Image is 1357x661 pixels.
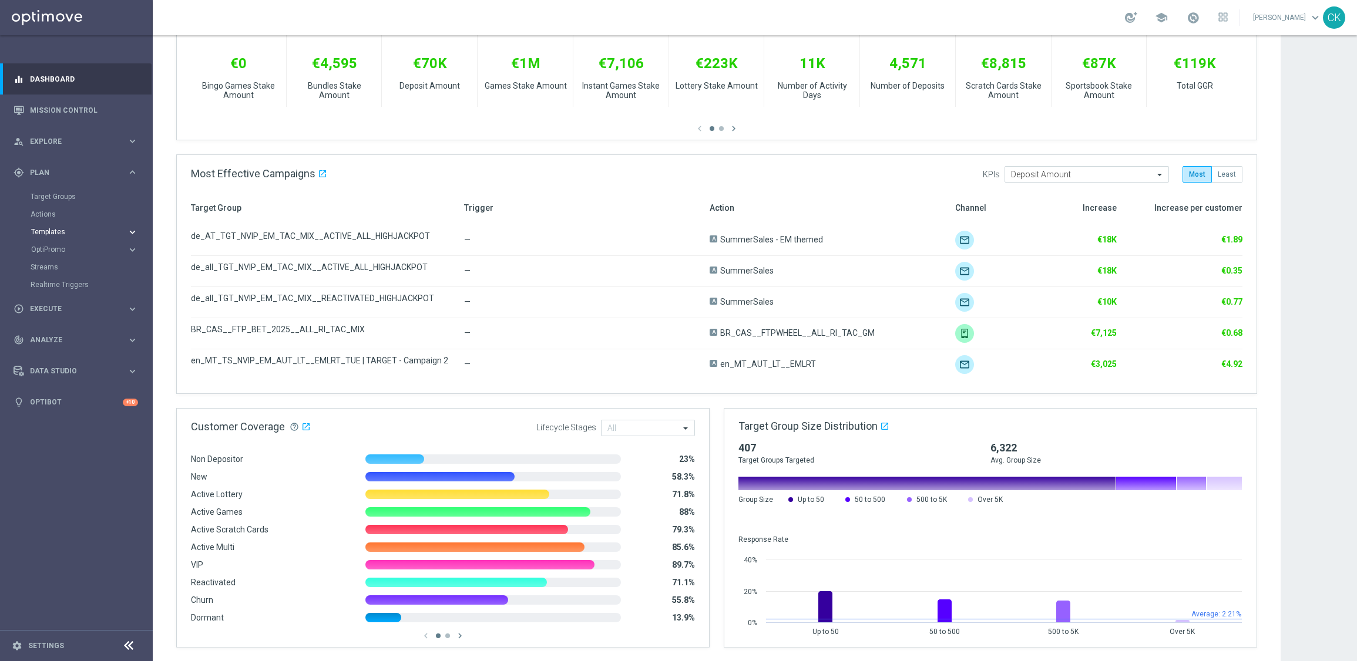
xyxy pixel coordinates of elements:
[127,366,138,377] i: keyboard_arrow_right
[31,280,122,289] a: Realtime Triggers
[13,366,139,376] button: Data Studio keyboard_arrow_right
[13,75,139,84] button: equalizer Dashboard
[1155,11,1168,24] span: school
[30,138,127,145] span: Explore
[14,387,138,418] div: Optibot
[14,63,138,95] div: Dashboard
[31,210,122,219] a: Actions
[13,335,139,345] button: track_changes Analyze keyboard_arrow_right
[13,304,139,313] button: play_circle_outline Execute keyboard_arrow_right
[127,136,138,147] i: keyboard_arrow_right
[14,95,138,126] div: Mission Control
[14,366,127,376] div: Data Studio
[14,397,24,407] i: lightbulb
[31,228,115,235] span: Templates
[31,276,152,294] div: Realtime Triggers
[31,227,139,237] button: Templates keyboard_arrow_right
[14,303,127,314] div: Execute
[31,228,127,235] div: Templates
[14,335,127,345] div: Analyze
[31,188,152,205] div: Target Groups
[14,74,24,85] i: equalizer
[30,367,127,375] span: Data Studio
[30,336,127,343] span: Analyze
[30,387,123,418] a: Optibot
[14,335,24,345] i: track_changes
[127,167,138,178] i: keyboard_arrow_right
[14,167,24,178] i: gps_fixed
[31,241,152,258] div: OptiPromo
[123,399,138,406] div: +10
[127,335,138,346] i: keyboard_arrow_right
[30,95,138,126] a: Mission Control
[1252,9,1323,26] a: [PERSON_NAME]keyboard_arrow_down
[31,258,152,276] div: Streams
[127,303,138,315] i: keyboard_arrow_right
[31,262,122,272] a: Streams
[127,244,138,255] i: keyboard_arrow_right
[12,640,22,651] i: settings
[31,245,139,254] button: OptiPromo keyboard_arrow_right
[127,227,138,238] i: keyboard_arrow_right
[14,167,127,178] div: Plan
[31,246,127,253] div: OptiPromo
[1323,6,1345,29] div: CK
[13,137,139,146] button: person_search Explore keyboard_arrow_right
[13,397,139,407] button: lightbulb Optibot +10
[1309,11,1322,24] span: keyboard_arrow_down
[28,642,64,649] a: Settings
[14,136,127,147] div: Explore
[31,205,152,223] div: Actions
[14,136,24,147] i: person_search
[31,223,152,241] div: Templates
[30,63,138,95] a: Dashboard
[13,106,139,115] button: Mission Control
[31,192,122,201] a: Target Groups
[13,168,139,177] button: gps_fixed Plan keyboard_arrow_right
[31,246,115,253] span: OptiPromo
[30,169,127,176] span: Plan
[14,303,24,314] i: play_circle_outline
[30,305,127,312] span: Execute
